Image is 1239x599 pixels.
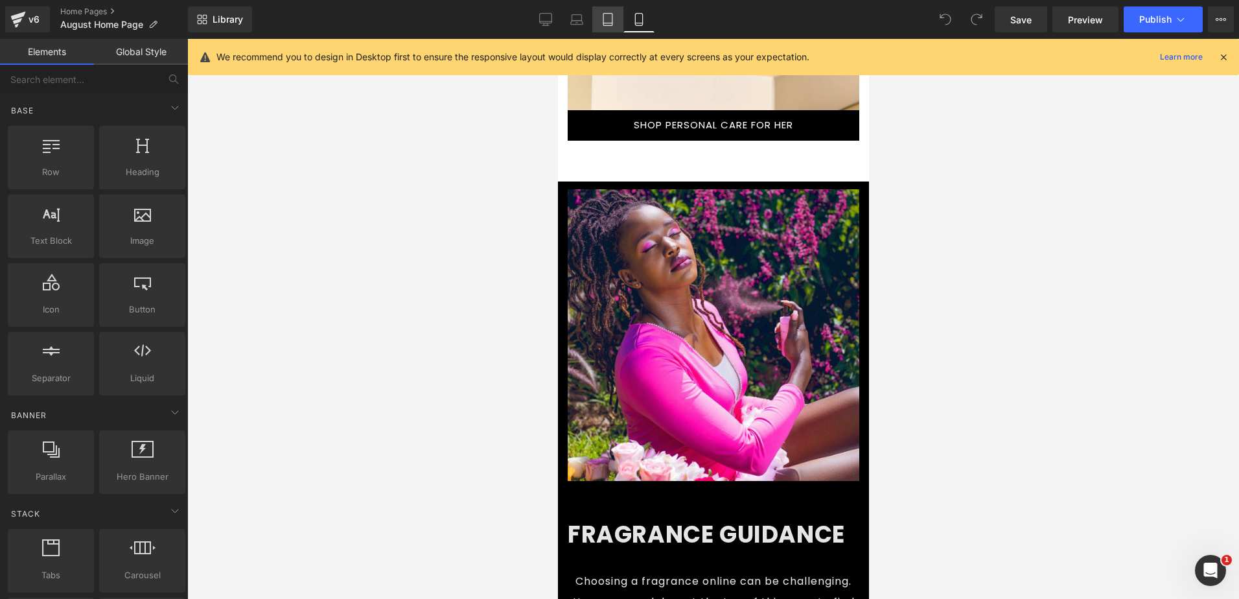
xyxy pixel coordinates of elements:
[60,19,143,30] span: August Home Page
[216,50,809,64] p: We recommend you to design in Desktop first to ensure the responsive layout would display correct...
[103,569,181,582] span: Carousel
[1222,555,1232,565] span: 1
[12,569,90,582] span: Tabs
[1124,6,1203,32] button: Publish
[12,371,90,385] span: Separator
[1068,13,1103,27] span: Preview
[12,470,90,484] span: Parallax
[188,6,252,32] a: New Library
[103,371,181,385] span: Liquid
[103,470,181,484] span: Hero Banner
[1195,555,1226,586] iframe: Intercom live chat
[1155,49,1208,65] a: Learn more
[592,6,623,32] a: Tablet
[561,6,592,32] a: Laptop
[103,165,181,179] span: Heading
[12,234,90,248] span: Text Block
[94,39,188,65] a: Global Style
[530,6,561,32] a: Desktop
[10,508,41,520] span: Stack
[26,11,42,28] div: v6
[103,303,181,316] span: Button
[964,6,990,32] button: Redo
[12,165,90,179] span: Row
[623,6,654,32] a: Mobile
[10,409,48,421] span: Banner
[12,303,90,316] span: Icon
[10,479,287,512] strong: FRAGRANCE GUIDANCE
[932,6,958,32] button: Undo
[5,6,50,32] a: v6
[10,71,301,102] a: SHOP PERSONAL CARE FOR HER
[1208,6,1234,32] button: More
[1010,13,1032,27] span: Save
[103,234,181,248] span: Image
[1052,6,1118,32] a: Preview
[213,14,243,25] span: Library
[60,6,188,17] a: Home Pages
[1139,14,1172,25] span: Publish
[10,104,35,117] span: Base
